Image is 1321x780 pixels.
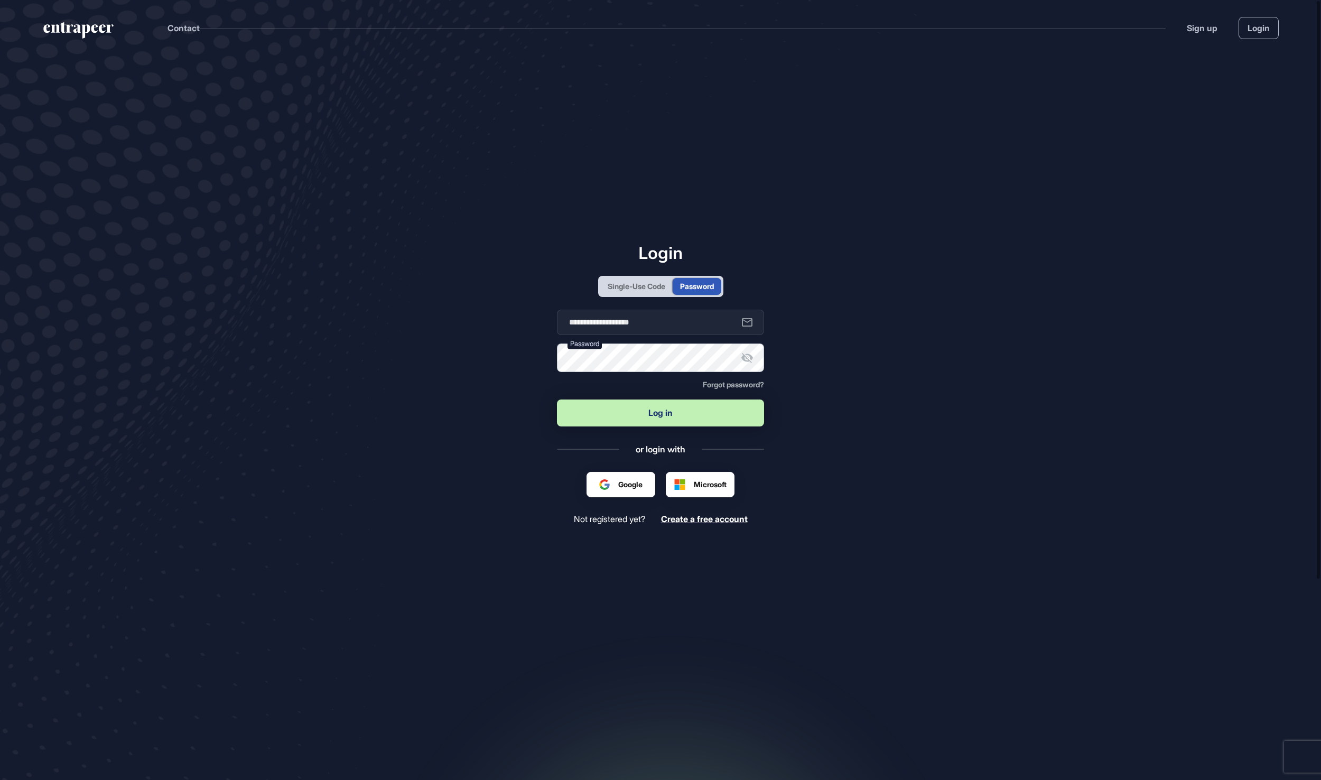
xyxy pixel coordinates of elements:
a: Login [1239,17,1279,39]
button: Log in [557,400,764,426]
label: Password [568,338,602,349]
h1: Login [557,243,764,263]
span: Microsoft [694,479,727,490]
span: Not registered yet? [574,514,645,524]
a: Sign up [1187,22,1217,34]
a: entrapeer-logo [42,22,115,42]
div: Password [680,281,714,292]
div: or login with [636,443,685,455]
div: Single-Use Code [608,281,665,292]
a: Forgot password? [703,380,764,389]
button: Contact [168,21,200,35]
